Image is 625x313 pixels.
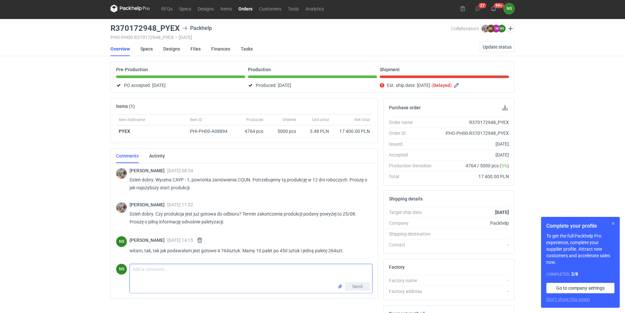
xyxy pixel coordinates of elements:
a: Overview [111,42,130,56]
p: witam, tak, tak jak podawałam jest gotowe 4 764sztuk. Mamy 10 palet po 450 sztuk i jedną paletę 2... [130,247,367,255]
div: Natalia Stępak [116,264,127,275]
span: [DATE] 11:52 [167,202,193,207]
p: Shipment [380,67,400,72]
button: Skip for now [609,219,617,227]
div: 3.48 PLN [301,128,329,135]
div: - [437,288,509,295]
strong: [DATE] [495,210,509,215]
img: Michał Palasek [481,25,489,32]
em: ) [450,83,452,88]
div: Order ID [389,130,437,136]
div: Michał Palasek [116,202,127,213]
h2: Purchase order [389,105,421,110]
span: [PERSON_NAME] [130,238,167,243]
a: Customers [256,5,285,12]
figcaption: NS [498,25,506,32]
div: Accepted [389,152,437,158]
span: [DATE] [278,81,291,89]
figcaption: NS [116,264,127,275]
span: [DATE] [152,81,166,89]
button: 99+ [488,3,499,14]
div: 4764 pcs [236,125,266,137]
div: Issued [389,141,437,147]
span: Collaborators [451,26,479,31]
a: RFQs [158,5,176,12]
strong: 2 / 8 [571,271,578,277]
strong: PYEX [119,129,130,134]
div: PHI-PH00-A08894 [190,128,234,135]
span: [PERSON_NAME] [130,168,167,173]
button: Don’t show this again [546,296,590,303]
p: Pre-Production [116,67,148,72]
div: Order name [389,119,437,126]
a: Orders [235,5,256,12]
div: Completed: [546,271,615,278]
a: Specs [140,42,153,56]
div: Est. ship date: [380,81,509,89]
div: R370172948_PYEX [437,119,509,126]
div: PO accepted: [116,81,245,89]
button: 27 [473,3,483,14]
div: Packhelp [182,24,212,32]
a: Comments [116,149,139,163]
div: Contact [389,241,437,248]
span: [DATE] 14:15 [167,238,193,243]
div: Produced: [248,81,377,89]
div: Natalia Stępak [504,3,514,14]
span: Update status [483,45,512,49]
button: Edit estimated shipping date [453,81,461,89]
svg: Packhelp Pro [111,5,150,12]
span: Send [352,284,363,289]
strong: Delayed [433,83,450,88]
div: 17 400.00 PLN [437,173,509,180]
button: Send [345,282,370,290]
p: To get the full Packhelp Pro experience, complete your supplier profile. Attract new customers an... [546,233,615,265]
span: • [175,35,177,40]
figcaption: NS [116,236,127,247]
span: [DATE] 08:34 [167,168,193,173]
button: Update status [480,42,514,52]
div: Factory address [389,288,437,295]
button: Edit collaborators [506,24,515,33]
div: Factory name [389,277,437,284]
a: Files [191,42,201,56]
div: 17 400.00 PLN [334,128,370,135]
a: Go to company settings [546,283,615,293]
div: Total [389,173,437,180]
span: Net total [354,117,370,122]
h2: Factory [389,264,405,270]
div: 5000 pcs [266,125,299,137]
h1: Complete your profile [546,222,615,230]
span: Ordered [282,117,296,122]
figcaption: NS [504,3,514,14]
div: Target ship date [389,209,437,216]
h2: Items (1) [116,104,135,109]
div: [DATE] [437,141,509,147]
div: - [437,241,509,248]
span: 4764 / 5000 pcs ( ) [466,162,509,169]
span: 5% [501,163,507,168]
a: Activity [149,149,165,163]
h2: Shipping details [389,196,423,201]
a: Items [217,5,235,12]
div: [DATE] [437,152,509,158]
div: Packhelp [437,220,509,226]
a: Specs [176,5,194,12]
div: Natalia Stępak [116,236,127,247]
button: Download PO [501,104,509,112]
h3: R370172948_PYEX [111,24,180,32]
a: Tools [285,5,302,12]
div: PHO-PH00-R370172948_PYEX [437,130,509,136]
figcaption: EW [492,25,500,32]
em: ( [432,83,433,88]
a: Designs [163,42,180,56]
span: Item ID [190,117,202,122]
div: Production Deviation [389,162,437,169]
p: Dzień dobry. Wycena CAYP - 1, powtórka zamówienia CQUN. Potrzebujemy tą produkcję w 12 dni robocz... [130,176,367,192]
p: Production [248,67,271,72]
img: Michał Palasek [116,168,127,179]
span: Item nickname [119,117,145,122]
div: PHO-PH00-R370172948_PYEX [DATE] [111,35,451,40]
span: Produced [246,117,263,122]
